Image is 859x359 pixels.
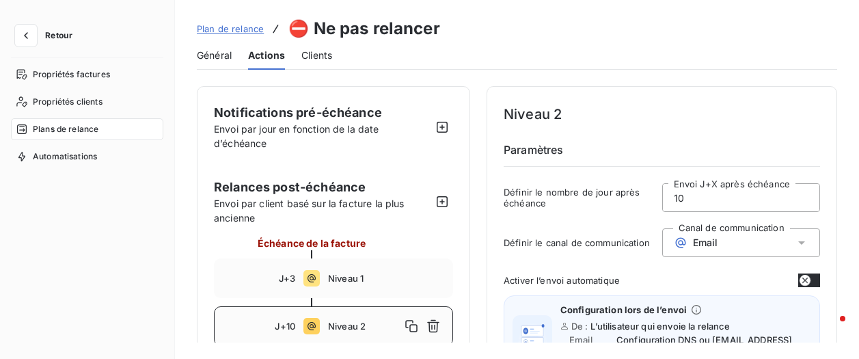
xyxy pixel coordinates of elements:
[693,237,718,248] span: Email
[45,31,72,40] span: Retour
[504,187,662,209] span: Définir le nombre de jour après échéance
[11,91,163,113] a: Propriétés clients
[813,313,845,345] iframe: Intercom live chat
[275,321,295,332] span: J+10
[197,23,264,34] span: Plan de relance
[33,123,98,135] span: Plans de relance
[214,196,431,225] span: Envoi par client basé sur la facture la plus ancienne
[590,321,730,332] span: L’utilisateur qui envoie la relance
[11,118,163,140] a: Plans de relance
[214,178,431,196] span: Relances post-échéance
[504,237,662,248] span: Définir le canal de communication
[571,321,588,332] span: De :
[504,142,820,167] h6: Paramètres
[569,334,614,356] span: Email d'envoi
[616,334,811,356] span: Configuration DNS ou [EMAIL_ADDRESS][DOMAIN_NAME]
[301,49,332,62] span: Clients
[328,321,400,332] span: Niveau 2
[33,96,103,108] span: Propriétés clients
[288,16,440,41] h3: ⛔ Ne pas relancer
[214,123,379,149] span: Envoi par jour en fonction de la date d’échéance
[33,150,97,163] span: Automatisations
[197,49,232,62] span: Général
[279,273,295,284] span: J+3
[504,103,820,125] h4: Niveau 2
[214,105,382,120] span: Notifications pré-échéance
[33,68,110,81] span: Propriétés factures
[11,146,163,168] a: Automatisations
[258,236,366,250] span: Échéance de la facture
[197,22,264,36] a: Plan de relance
[328,273,444,284] span: Niveau 1
[11,64,163,85] a: Propriétés factures
[504,275,620,286] span: Activer l’envoi automatique
[11,25,83,46] button: Retour
[248,49,285,62] span: Actions
[560,304,687,315] span: Configuration lors de l’envoi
